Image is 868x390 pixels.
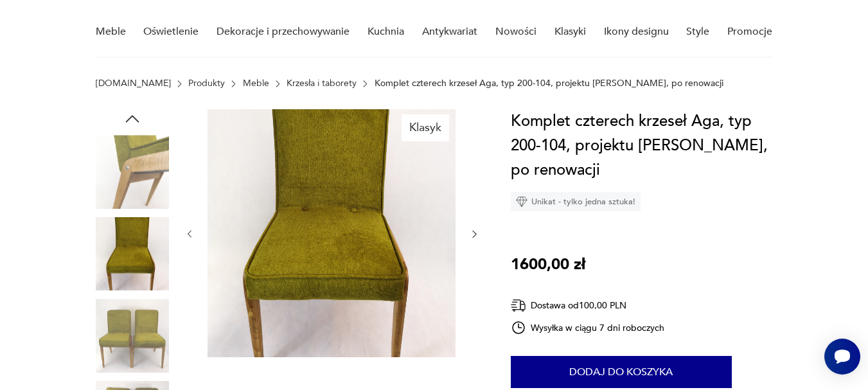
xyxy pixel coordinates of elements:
[495,7,536,57] a: Nowości
[402,114,449,141] div: Klasyk
[188,78,225,89] a: Produkty
[96,299,169,372] img: Zdjęcie produktu Komplet czterech krzeseł Aga, typ 200-104, projektu Józefa Chierowskiego, po ren...
[287,78,357,89] a: Krzesła i taborety
[217,7,350,57] a: Dekoracje i przechowywanie
[422,7,477,57] a: Antykwariat
[604,7,669,57] a: Ikony designu
[96,78,171,89] a: [DOMAIN_NAME]
[143,7,199,57] a: Oświetlenie
[511,109,782,182] h1: Komplet czterech krzeseł Aga, typ 200-104, projektu [PERSON_NAME], po renowacji
[727,7,772,57] a: Promocje
[208,109,456,357] img: Zdjęcie produktu Komplet czterech krzeseł Aga, typ 200-104, projektu Józefa Chierowskiego, po ren...
[375,78,723,89] p: Komplet czterech krzeseł Aga, typ 200-104, projektu [PERSON_NAME], po renowacji
[511,356,732,388] button: Dodaj do koszyka
[511,253,585,277] p: 1600,00 zł
[686,7,709,57] a: Style
[96,217,169,290] img: Zdjęcie produktu Komplet czterech krzeseł Aga, typ 200-104, projektu Józefa Chierowskiego, po ren...
[368,7,404,57] a: Kuchnia
[824,339,860,375] iframe: Smartsupp widget button
[511,297,665,314] div: Dostawa od 100,00 PLN
[511,192,641,211] div: Unikat - tylko jedna sztuka!
[96,7,126,57] a: Meble
[511,297,526,314] img: Ikona dostawy
[554,7,586,57] a: Klasyki
[516,196,527,208] img: Ikona diamentu
[511,320,665,335] div: Wysyłka w ciągu 7 dni roboczych
[96,135,169,208] img: Zdjęcie produktu Komplet czterech krzeseł Aga, typ 200-104, projektu Józefa Chierowskiego, po ren...
[243,78,269,89] a: Meble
